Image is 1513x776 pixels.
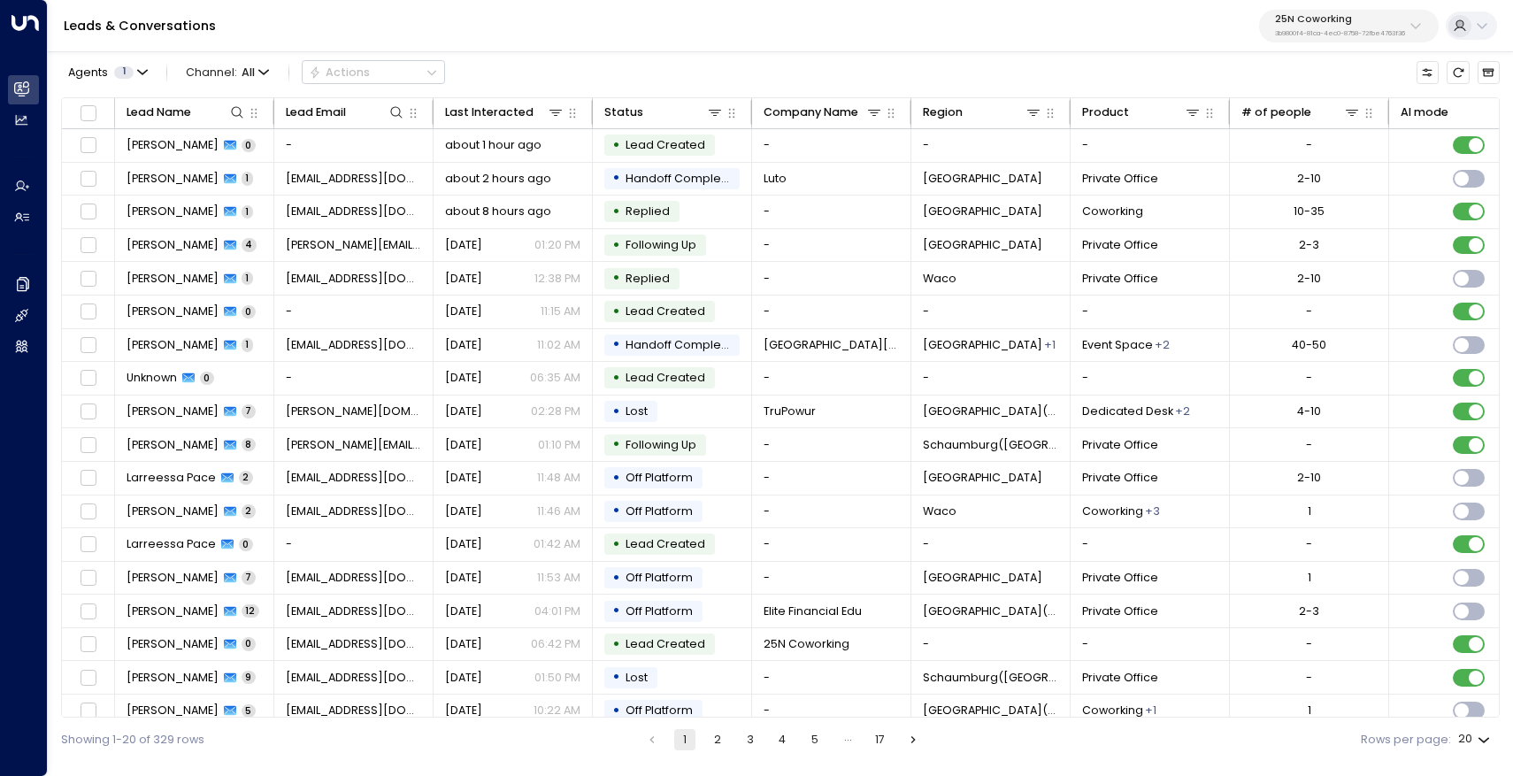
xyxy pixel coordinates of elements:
span: Replied [626,271,670,286]
div: • [612,631,620,658]
span: Toggle select row [78,135,98,156]
span: rschmit@niu.edu [286,337,422,353]
div: Lead Email [286,103,406,122]
span: Dedicated Desk [1082,403,1173,419]
span: ed@elitefinancialedu.com [286,603,422,619]
td: - [752,296,911,328]
span: egavin@datastewardpllc.com [286,670,422,686]
span: Toggle select row [78,534,98,555]
button: Archived Leads [1478,61,1500,83]
div: • [612,165,620,192]
span: Geneva [923,171,1042,187]
span: 0 [242,637,256,650]
span: Unknown [127,370,177,386]
div: - [1306,303,1312,319]
span: John Swain [127,204,219,219]
span: Lead Created [626,370,705,385]
span: devinpagan@yahoo.com [286,271,422,287]
span: paulina@rockhaveninsurance.com [286,503,422,519]
td: - [752,496,911,528]
span: Toggle select row [78,634,98,655]
td: - [1071,528,1230,561]
div: Product [1082,103,1202,122]
div: Status [604,103,725,122]
span: Oct 13, 2025 [445,237,482,253]
p: 11:53 AM [537,570,580,586]
td: - [911,628,1071,661]
span: 1 [242,172,253,185]
span: Oct 09, 2025 [445,470,482,486]
p: 11:48 AM [537,470,580,486]
span: Lost [626,670,648,685]
span: Private Office [1082,570,1158,586]
span: Frisco(TX) [923,603,1059,619]
span: Frisco(TX) [923,703,1059,718]
nav: pagination navigation [641,729,924,750]
span: Following Up [626,437,696,452]
button: Go to next page [902,729,924,750]
span: Toggle select row [78,402,98,422]
p: 11:15 AM [541,303,580,319]
span: allison.fox@trupowur.net [286,403,422,419]
span: Geneva [923,237,1042,253]
span: Devin Nipppagan [127,271,219,287]
td: - [752,229,911,262]
td: - [1071,129,1230,162]
button: page 1 [674,729,695,750]
div: AI mode [1401,103,1448,122]
div: • [612,132,620,159]
span: Handoff Completed [626,171,741,186]
span: catherine.bilous@gmail.com [286,437,422,453]
button: Go to page 4 [772,729,793,750]
p: 01:50 PM [534,670,580,686]
span: Replied [626,204,670,219]
span: Rachel Schmit [127,337,219,353]
div: Lead Email [286,103,346,122]
div: # of people [1241,103,1362,122]
div: 2-10 [1297,271,1321,287]
div: - [1306,370,1312,386]
div: Showing 1-20 of 329 rows [61,732,204,749]
span: Private Office [1082,271,1158,287]
label: Rows per page: [1361,732,1451,749]
div: 2-10 [1297,470,1321,486]
span: Geneva [923,470,1042,486]
span: Toggle select row [78,202,98,222]
span: Schaumburg(IL) [923,670,1059,686]
button: Go to page 5 [804,729,826,750]
div: Schaumburg [1044,337,1056,353]
td: - [274,528,434,561]
span: Geneva [923,570,1042,586]
td: - [752,695,911,727]
div: 2-3 [1299,603,1319,619]
div: 4-10 [1297,403,1321,419]
p: 11:46 AM [537,503,580,519]
div: Meeting Room,Private Office [1175,403,1190,419]
div: - [1306,536,1312,552]
div: Region [923,103,963,122]
span: 4 [242,238,257,251]
span: Toggle select row [78,335,98,356]
span: Katie Poole [127,237,219,253]
span: Toggle select row [78,668,98,688]
button: Channel:All [180,61,275,83]
td: - [752,362,911,395]
span: Oct 13, 2025 [445,303,482,319]
span: adesh1106@gmail.com [286,703,422,718]
div: • [612,597,620,625]
span: 1 [242,338,253,351]
span: Schaumburg(IL) [923,437,1059,453]
div: Actions [309,65,370,80]
span: Off Platform [626,603,693,618]
span: Coworking [1082,204,1143,219]
span: Off Platform [626,503,693,519]
span: TruPowur [764,403,816,419]
td: - [752,262,911,295]
span: Sep 30, 2025 [445,670,482,686]
span: Toggle select row [78,601,98,621]
span: 1 [114,66,134,79]
span: Sloane Huber [127,636,219,652]
span: Lead Created [626,303,705,319]
span: js8044181@gmail.com [286,204,422,219]
span: Lead Created [626,636,705,651]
